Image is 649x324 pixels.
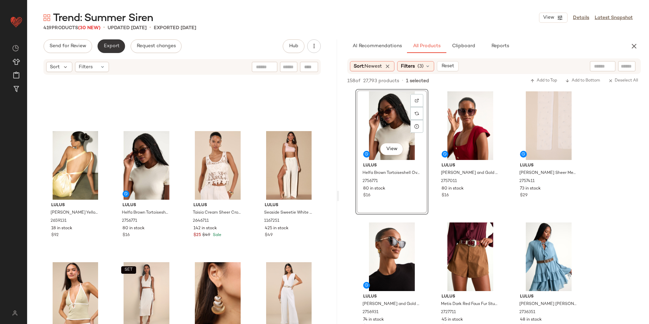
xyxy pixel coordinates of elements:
span: Export [103,43,119,49]
img: 12764381_2646711.jpg [188,131,247,200]
span: View [543,15,554,20]
span: 2757411 [519,178,535,184]
span: Sort [50,64,60,71]
span: • [103,24,105,32]
span: $16 [442,193,449,199]
span: 419 [43,25,52,31]
a: Latest Snapshot [595,14,633,21]
img: svg%3e [8,310,21,316]
button: Reset [437,61,459,71]
img: 2756771_01_OM_2025-08-27.jpg [117,131,176,200]
span: Add to Bottom [565,78,600,83]
span: SET [124,268,133,272]
span: $49 [202,232,210,238]
span: 1167251 [264,218,279,224]
span: Deselect All [608,78,638,83]
span: Filters [401,63,415,70]
span: Reports [491,43,509,49]
span: 158 of [347,77,360,85]
span: Filters [79,64,93,71]
span: [PERSON_NAME] [PERSON_NAME] Distressed Studded Belt [519,301,577,307]
span: 73 in stock [520,186,541,192]
button: Hub [283,39,304,53]
a: Details [573,14,589,21]
span: Sort: [354,63,382,70]
span: 48 in stock [520,317,542,323]
span: Clipboard [451,43,475,49]
img: 2756931_01_OM_2025-08-22.jpg [358,222,426,291]
span: Helfa Brown Tortoiseshell Oval Sunglasses [363,170,420,176]
span: Trend: Summer Siren [53,12,153,25]
p: updated [DATE] [108,24,147,32]
div: Products [43,24,100,32]
button: View [539,13,568,23]
img: 2736351_01_OM_2025-08-22.jpg [515,222,583,291]
img: 2727711_01_OM_2025-08-21.jpg [436,222,504,291]
span: 80 in stock [123,226,145,232]
img: 2757011_01_OM_2025-08-27.jpg [436,91,504,160]
span: Metis Dark Red Faux Fur Studded Belt [441,301,498,307]
span: • [402,78,403,84]
span: 2756931 [363,309,378,316]
button: Deselect All [606,77,641,85]
span: Request changes [136,43,176,49]
span: Lulus [520,163,577,169]
img: svg%3e [43,14,50,21]
span: 2659131 [51,218,67,224]
span: Send for Review [49,43,86,49]
span: 27,793 products [363,77,399,85]
span: $92 [51,232,59,238]
img: 2757411_02_topdown_2025-08-25.jpg [515,91,583,160]
button: Add to Bottom [562,77,603,85]
span: Sale [211,233,221,237]
span: Taisia Cream Sheer Crochet Knit Tank Top [193,210,241,216]
button: SET [121,266,136,274]
span: Lulus [442,163,499,169]
span: [PERSON_NAME] Sheer Mesh Pearl Fingerless Gloves [519,170,577,176]
span: Lulus [442,294,499,300]
p: Exported [DATE] [154,24,196,32]
span: Hub [289,43,298,49]
span: [PERSON_NAME] and Gold Cat Eye Sunglasses [363,301,420,307]
span: 142 in stock [193,226,217,232]
button: Add to Top [527,77,560,85]
button: Send for Review [43,39,92,53]
span: Lulus [520,294,577,300]
button: View [380,143,403,155]
span: Lulus [123,202,171,209]
img: svg%3e [12,45,19,52]
span: 2727711 [441,309,456,316]
span: Lulus [51,202,99,209]
img: svg%3e [415,98,419,103]
span: Reset [441,64,454,69]
span: Lulus [363,294,421,300]
span: $16 [123,232,130,238]
span: 18 in stock [51,226,72,232]
span: • [149,24,151,32]
span: 2736351 [519,309,535,316]
button: Export [97,39,125,53]
span: AI Recommendations [352,43,402,49]
span: $49 [265,232,273,238]
span: 425 in stock [265,226,289,232]
span: View [386,146,397,152]
span: 2757011 [441,178,457,184]
img: 2659131_03_side.jpg [46,131,105,200]
span: (3) [418,63,424,70]
span: 2756771 [363,178,378,184]
span: Helfa Brown Tortoiseshell Oval Sunglasses [122,210,170,216]
span: $29 [520,193,527,199]
img: svg%3e [415,111,419,115]
span: (30 New) [78,25,100,31]
span: 74 in stock [363,317,384,323]
span: Lulus [265,202,313,209]
img: 12943541_1167251.jpg [259,131,318,200]
span: $25 [193,232,201,238]
button: Request changes [131,39,182,53]
span: 2756771 [122,218,137,224]
span: Newest [365,64,382,69]
img: heart_red.DM2ytmEG.svg [10,15,23,29]
span: 1 selected [406,77,429,85]
span: 80 in stock [442,186,464,192]
span: [PERSON_NAME] Yellow Satin One-Shoulder Midi Dress [51,210,99,216]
